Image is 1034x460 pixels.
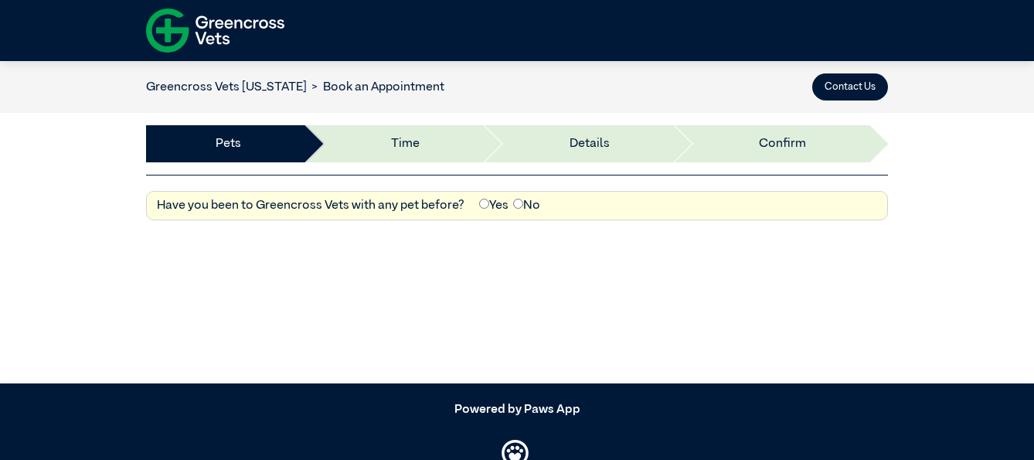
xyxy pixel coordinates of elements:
img: f-logo [146,4,284,57]
a: Pets [216,135,241,153]
a: Greencross Vets [US_STATE] [146,81,307,94]
label: Yes [479,196,508,215]
nav: breadcrumb [146,78,444,97]
input: No [513,199,523,209]
label: No [513,196,540,215]
label: Have you been to Greencross Vets with any pet before? [157,196,464,215]
button: Contact Us [812,73,888,101]
li: Book an Appointment [307,78,444,97]
input: Yes [479,199,489,209]
h5: Powered by Paws App [146,403,888,417]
